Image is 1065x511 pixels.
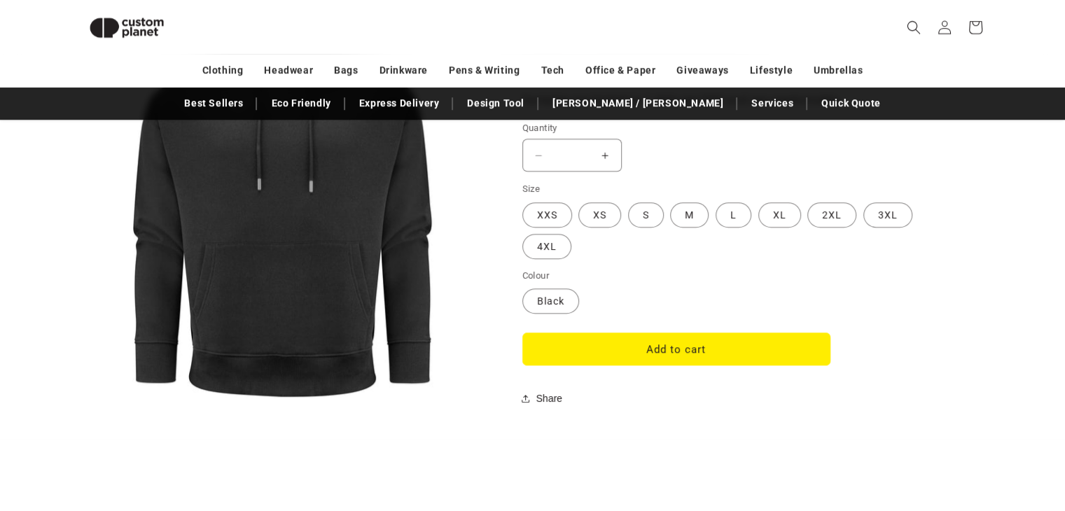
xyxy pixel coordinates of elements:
[334,58,358,83] a: Bags
[578,202,621,227] label: XS
[522,121,830,135] label: Quantity
[522,202,572,227] label: XXS
[177,91,250,115] a: Best Sellers
[78,6,176,50] img: Custom Planet
[863,202,912,227] label: 3XL
[522,269,550,283] legend: Colour
[522,288,579,314] label: Black
[541,58,564,83] a: Tech
[264,58,313,83] a: Headwear
[585,58,655,83] a: Office & Paper
[522,332,830,365] button: Add to cart
[750,58,793,83] a: Lifestyle
[522,383,566,414] button: Share
[831,360,1065,511] iframe: Chat Widget
[78,4,487,414] media-gallery: Gallery Viewer
[460,91,531,115] a: Design Tool
[676,58,728,83] a: Giveaways
[545,91,730,115] a: [PERSON_NAME] / [PERSON_NAME]
[814,91,888,115] a: Quick Quote
[352,91,447,115] a: Express Delivery
[670,202,709,227] label: M
[744,91,800,115] a: Services
[814,58,863,83] a: Umbrellas
[628,202,664,227] label: S
[716,202,751,227] label: L
[202,58,244,83] a: Clothing
[264,91,337,115] a: Eco Friendly
[522,234,571,259] label: 4XL
[449,58,520,83] a: Pens & Writing
[758,202,801,227] label: XL
[522,182,542,196] legend: Size
[898,12,929,43] summary: Search
[807,202,856,227] label: 2XL
[380,58,428,83] a: Drinkware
